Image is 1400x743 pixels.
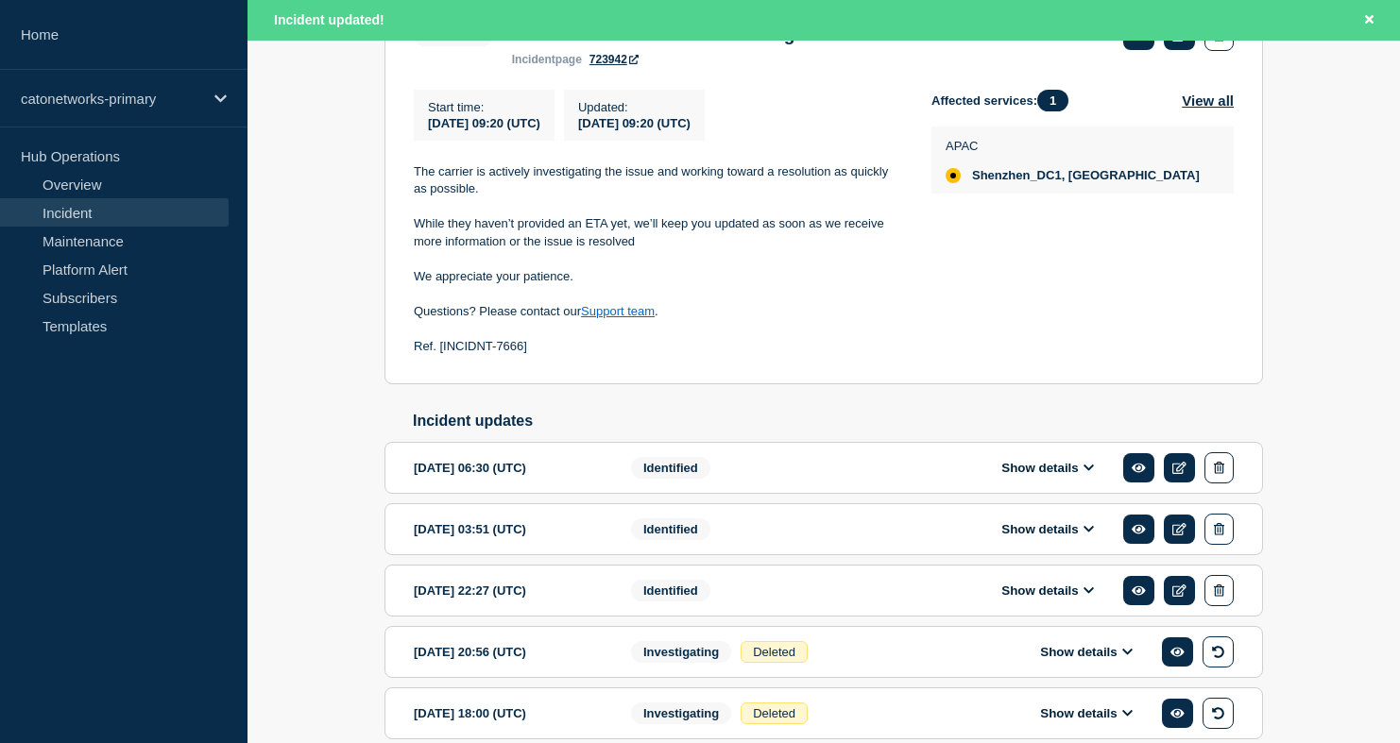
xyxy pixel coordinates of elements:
[631,580,710,601] span: Identified
[414,698,603,729] div: [DATE] 18:00 (UTC)
[996,583,1100,599] button: Show details
[578,100,691,114] p: Updated :
[578,114,691,130] div: [DATE] 09:20 (UTC)
[1034,644,1138,660] button: Show details
[1034,705,1138,721] button: Show details
[1182,90,1234,111] button: View all
[428,100,540,114] p: Start time :
[741,641,808,663] div: Deleted
[414,215,901,250] p: While they haven’t provided an ETA yet, we’ll keep you updated as soon as we receive more informa...
[631,457,710,479] span: Identified
[21,91,202,107] p: catonetworks-primary
[414,303,901,320] p: Questions? Please contact our .
[1037,90,1068,111] span: 1
[414,452,603,483] div: [DATE] 06:30 (UTC)
[931,90,1078,111] span: Affected services:
[946,168,961,183] div: affected
[741,702,808,724] div: Deleted
[631,518,710,540] span: Identified
[512,53,582,66] p: page
[413,413,1263,430] h2: Incident updates
[946,139,1200,153] p: APAC
[414,268,901,285] p: We appreciate your patience.
[428,116,540,130] span: [DATE] 09:20 (UTC)
[1357,9,1381,31] button: Close banner
[972,168,1200,183] span: Shenzhen_DC1, [GEOGRAPHIC_DATA]
[274,12,384,27] span: Incident updated!
[512,53,555,66] span: incident
[581,304,655,318] a: Support team
[414,514,603,545] div: [DATE] 03:51 (UTC)
[631,702,731,724] span: Investigating
[631,641,731,663] span: Investigating
[414,163,901,198] p: The carrier is actively investigating the issue and working toward a resolution as quickly as pos...
[414,338,901,355] p: Ref. [INCIDNT-7666]
[996,460,1100,476] button: Show details
[996,521,1100,537] button: Show details
[589,53,639,66] a: 723942
[414,575,603,606] div: [DATE] 22:27 (UTC)
[414,636,603,667] div: [DATE] 20:56 (UTC)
